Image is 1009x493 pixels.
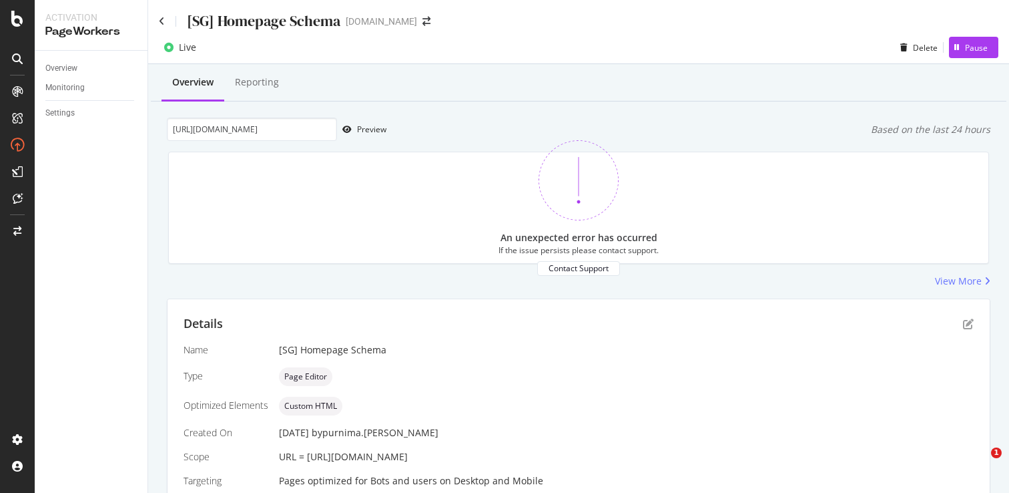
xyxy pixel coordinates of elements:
div: Monitoring [45,81,85,95]
div: Contact Support [549,263,609,274]
button: Contact Support [537,261,620,275]
div: An unexpected error has occurred [500,231,657,244]
a: Settings [45,106,138,120]
div: [SG] Homepage Schema [279,343,974,357]
div: Delete [913,42,938,53]
span: URL = [URL][DOMAIN_NAME] [279,450,408,463]
div: by purnima.[PERSON_NAME] [312,426,438,440]
a: Monitoring [45,81,138,95]
div: Name [184,343,268,357]
div: [DATE] [279,426,974,440]
div: Scope [184,450,268,464]
div: Reporting [235,75,279,89]
div: View More [935,275,982,288]
button: Delete [895,37,938,58]
div: Desktop and Mobile [454,474,543,488]
iframe: Intercom live chat [964,448,996,480]
img: 370bne1z.png [539,140,619,220]
div: Type [184,369,268,383]
input: Preview your optimization on a URL [167,118,337,141]
div: neutral label [279,397,342,416]
span: Page Editor [284,373,327,381]
div: Overview [45,61,77,75]
div: [DOMAIN_NAME] [346,15,417,28]
div: Details [184,315,223,333]
div: Live [179,41,196,54]
a: View More [935,275,990,288]
button: Preview [337,119,386,140]
div: Created On [184,426,268,440]
div: Targeting [184,474,268,488]
div: Optimized Elements [184,399,268,412]
div: Pause [965,42,988,53]
div: [SG] Homepage Schema [187,11,340,31]
span: 1 [991,448,1002,458]
div: If the issue persists please contact support. [498,244,659,256]
div: neutral label [279,367,332,386]
div: Bots and users [370,474,437,488]
button: Pause [949,37,998,58]
div: Settings [45,106,75,120]
div: Overview [172,75,214,89]
div: PageWorkers [45,24,137,39]
div: pen-to-square [963,319,974,329]
div: Activation [45,11,137,24]
div: arrow-right-arrow-left [422,17,430,26]
a: Click to go back [159,17,165,26]
div: Pages optimized for on [279,474,974,488]
div: Based on the last 24 hours [871,123,990,136]
div: Preview [357,124,386,135]
span: Custom HTML [284,402,337,410]
a: Overview [45,61,138,75]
